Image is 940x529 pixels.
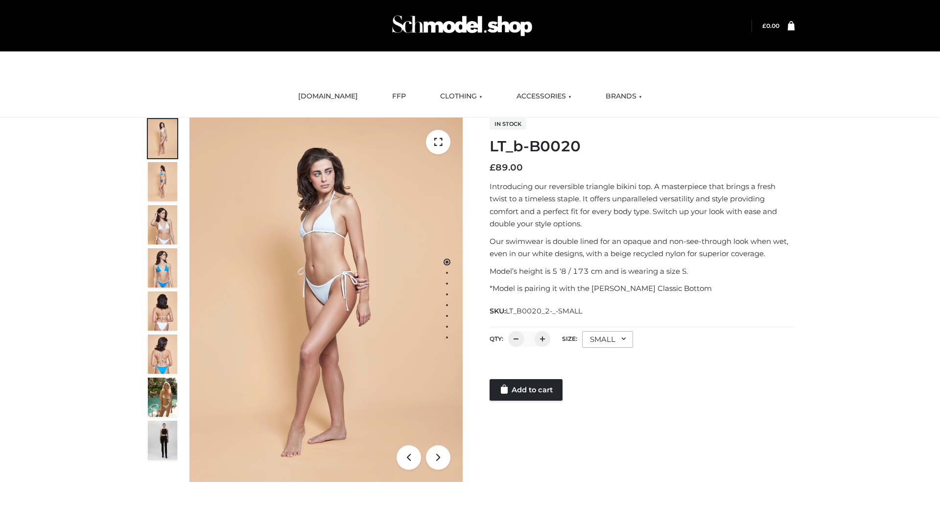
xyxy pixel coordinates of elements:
div: SMALL [582,331,633,348]
img: ArielClassicBikiniTop_CloudNine_AzureSky_OW114ECO_1-scaled.jpg [148,119,177,158]
a: ACCESSORIES [509,86,579,107]
p: Model’s height is 5 ‘8 / 173 cm and is wearing a size S. [490,265,795,278]
img: ArielClassicBikiniTop_CloudNine_AzureSky_OW114ECO_1 [189,118,463,482]
img: ArielClassicBikiniTop_CloudNine_AzureSky_OW114ECO_7-scaled.jpg [148,291,177,331]
img: ArielClassicBikiniTop_CloudNine_AzureSky_OW114ECO_2-scaled.jpg [148,162,177,201]
img: ArielClassicBikiniTop_CloudNine_AzureSky_OW114ECO_4-scaled.jpg [148,248,177,288]
a: BRANDS [598,86,649,107]
h1: LT_b-B0020 [490,138,795,155]
a: FFP [385,86,413,107]
span: LT_B0020_2-_-SMALL [506,307,582,315]
p: *Model is pairing it with the [PERSON_NAME] Classic Bottom [490,282,795,295]
a: CLOTHING [433,86,490,107]
a: [DOMAIN_NAME] [291,86,365,107]
bdi: 89.00 [490,162,523,173]
bdi: 0.00 [762,22,779,29]
img: ArielClassicBikiniTop_CloudNine_AzureSky_OW114ECO_8-scaled.jpg [148,335,177,374]
p: Introducing our reversible triangle bikini top. A masterpiece that brings a fresh twist to a time... [490,180,795,230]
img: 49df5f96394c49d8b5cbdcda3511328a.HD-1080p-2.5Mbps-49301101_thumbnail.jpg [148,421,177,460]
img: ArielClassicBikiniTop_CloudNine_AzureSky_OW114ECO_3-scaled.jpg [148,205,177,244]
span: £ [762,22,766,29]
a: £0.00 [762,22,779,29]
span: SKU: [490,305,583,317]
p: Our swimwear is double lined for an opaque and non-see-through look when wet, even in our white d... [490,235,795,260]
img: Arieltop_CloudNine_AzureSky2.jpg [148,378,177,417]
img: Schmodel Admin 964 [389,6,536,45]
label: Size: [562,335,577,342]
span: In stock [490,118,526,130]
label: QTY: [490,335,503,342]
a: Add to cart [490,379,563,401]
span: £ [490,162,495,173]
